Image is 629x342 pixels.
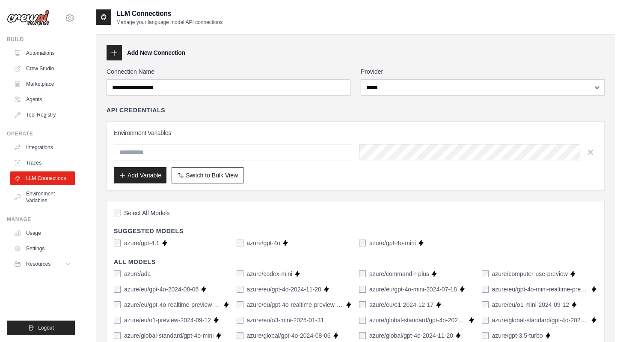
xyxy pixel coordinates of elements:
[124,316,211,324] label: azure/eu/o1-preview-2024-09-12
[114,301,121,308] input: azure/eu/gpt-4o-realtime-preview-2024-10-01
[7,216,75,223] div: Manage
[10,257,75,271] button: Resources
[10,242,75,255] a: Settings
[124,239,160,247] label: azure/gpt-4.1
[247,285,321,294] label: azure/eu/gpt-4o-2024-11-20
[114,317,121,324] input: azure/eu/o1-preview-2024-09-12
[369,300,433,309] label: azure/eu/o1-2024-12-17
[114,270,121,277] input: azure/ada
[38,324,54,331] span: Logout
[124,209,170,217] span: Select All Models
[359,240,366,246] input: azure/gpt-4o-mini
[237,317,243,324] input: azure/eu/o3-mini-2025-01-31
[186,171,238,180] span: Switch to Bulk View
[369,239,416,247] label: azure/gpt-4o-mini
[247,300,344,309] label: azure/eu/gpt-4o-realtime-preview-2024-12-17
[361,67,605,76] label: Provider
[114,227,597,235] h4: Suggested Models
[237,286,243,293] input: azure/eu/gpt-4o-2024-11-20
[492,300,570,309] label: azure/eu/o1-mini-2024-09-12
[237,240,243,246] input: azure/gpt-4o
[116,9,223,19] h2: LLM Connections
[114,210,121,216] input: Select All Models
[10,77,75,91] a: Marketplace
[492,285,589,294] label: azure/eu/gpt-4o-mini-realtime-preview-2024-12-17
[7,10,50,26] img: Logo
[7,321,75,335] button: Logout
[247,270,293,278] label: azure/codex-mini
[116,19,223,26] p: Manage your language model API connections
[237,301,243,308] input: azure/eu/gpt-4o-realtime-preview-2024-12-17
[124,270,151,278] label: azure/ada
[10,156,75,170] a: Traces
[107,67,350,76] label: Connection Name
[7,130,75,137] div: Operate
[369,316,466,324] label: azure/global-standard/gpt-4o-2024-08-06
[10,46,75,60] a: Automations
[482,286,489,293] input: azure/eu/gpt-4o-mini-realtime-preview-2024-12-17
[10,226,75,240] a: Usage
[10,187,75,207] a: Environment Variables
[237,332,243,339] input: azure/global/gpt-4o-2024-08-06
[10,62,75,75] a: Crew Studio
[482,301,489,308] input: azure/eu/o1-mini-2024-09-12
[369,285,457,294] label: azure/eu/gpt-4o-mini-2024-07-18
[492,316,589,324] label: azure/global-standard/gpt-4o-2024-11-20
[7,36,75,43] div: Build
[114,240,121,246] input: azure/gpt-4.1
[359,332,366,339] input: azure/global/gpt-4o-2024-11-20
[359,317,366,324] input: azure/global-standard/gpt-4o-2024-08-06
[492,331,543,340] label: azure/gpt-3.5-turbo
[369,331,453,340] label: azure/global/gpt-4o-2024-11-20
[124,300,221,309] label: azure/eu/gpt-4o-realtime-preview-2024-10-01
[124,285,199,294] label: azure/eu/gpt-4o-2024-08-06
[247,331,331,340] label: azure/global/gpt-4o-2024-08-06
[237,270,243,277] input: azure/codex-mini
[369,270,429,278] label: azure/command-r-plus
[172,167,243,183] button: Switch to Bulk View
[10,171,75,185] a: LLM Connections
[247,239,281,247] label: azure/gpt-4o
[482,270,489,277] input: azure/computer-use-preview
[114,258,597,266] h4: All Models
[114,129,597,137] h3: Environment Variables
[492,270,568,278] label: azure/computer-use-preview
[26,261,50,267] span: Resources
[482,332,489,339] input: azure/gpt-3.5-turbo
[482,317,489,324] input: azure/global-standard/gpt-4o-2024-11-20
[247,316,324,324] label: azure/eu/o3-mini-2025-01-31
[127,48,185,57] h3: Add New Connection
[359,301,366,308] input: azure/eu/o1-2024-12-17
[107,106,165,114] h4: API Credentials
[359,286,366,293] input: azure/eu/gpt-4o-mini-2024-07-18
[10,141,75,154] a: Integrations
[114,286,121,293] input: azure/eu/gpt-4o-2024-08-06
[359,270,366,277] input: azure/command-r-plus
[10,93,75,106] a: Agents
[114,167,166,183] button: Add Variable
[10,108,75,122] a: Tool Registry
[124,331,214,340] label: azure/global-standard/gpt-4o-mini
[114,332,121,339] input: azure/global-standard/gpt-4o-mini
